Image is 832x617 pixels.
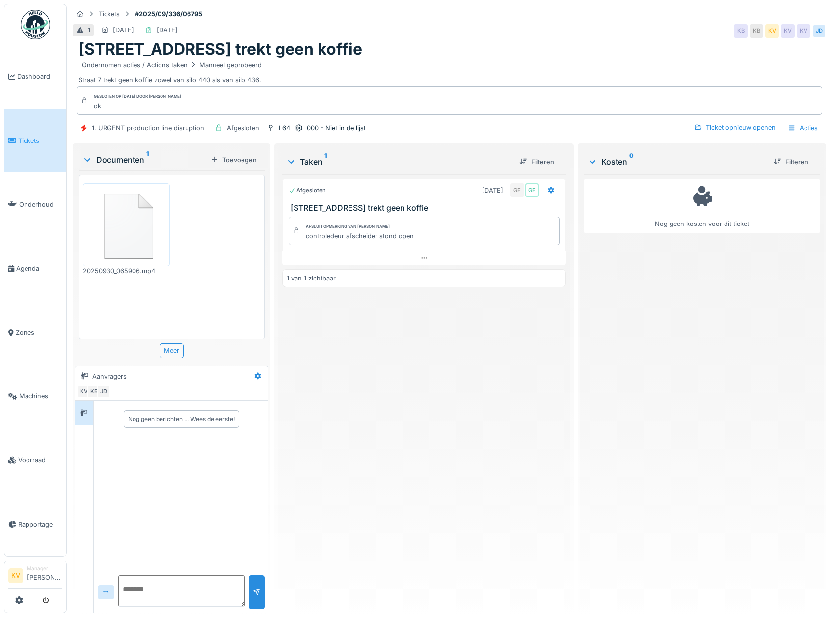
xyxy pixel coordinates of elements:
div: Afgesloten [227,123,259,133]
strong: #2025/09/336/06795 [131,9,206,19]
div: GE [525,183,539,197]
h3: [STREET_ADDRESS] trekt geen koffie [291,203,561,213]
a: Dashboard [4,45,66,109]
div: Gesloten op [DATE] door [PERSON_NAME] [94,93,181,100]
div: Ondernomen acties / Actions taken Manueel geprobeerd [82,60,262,70]
span: Voorraad [18,455,62,465]
div: Toevoegen [207,153,261,167]
div: Tickets [99,9,120,19]
div: [DATE] [113,26,134,35]
div: Taken [286,156,511,168]
div: Filteren [515,155,558,168]
sup: 1 [324,156,327,168]
a: Voorraad [4,428,66,492]
div: Straat 7 trekt geen koffie zowel van silo 440 als van silo 436. [79,59,820,84]
div: 1. URGENT production line disruption [92,123,204,133]
a: KV Manager[PERSON_NAME] [8,565,62,589]
div: KV [77,385,91,398]
span: Zones [16,328,62,337]
span: Onderhoud [19,200,62,209]
sup: 1 [146,154,149,166]
div: KB [87,385,101,398]
div: Filteren [770,155,812,168]
a: Tickets [4,109,66,172]
div: 000 - Niet in de lijst [307,123,366,133]
div: KB [734,24,748,38]
div: [DATE] [482,186,503,195]
div: Meer [160,343,184,358]
div: KV [765,24,779,38]
div: JD [812,24,826,38]
div: 20250930_065906.mp4 [83,266,170,276]
div: JD [97,385,110,398]
div: Documenten [82,154,207,166]
div: Afsluit opmerking van [PERSON_NAME] [306,224,390,230]
a: Zones [4,301,66,365]
div: Aanvragers [92,372,127,381]
img: Badge_color-CXgf-gQk.svg [21,10,50,39]
div: 1 van 1 zichtbaar [287,274,336,283]
div: controledeur afscheider stond open [306,231,414,241]
div: Nog geen kosten voor dit ticket [590,183,814,229]
li: KV [8,568,23,583]
div: [DATE] [157,26,178,35]
span: Agenda [16,264,62,273]
a: Agenda [4,236,66,300]
h1: [STREET_ADDRESS] trekt geen koffie [79,40,362,58]
div: Nog geen berichten … Wees de eerste! [128,415,235,423]
span: Tickets [18,136,62,145]
div: Kosten [588,156,766,168]
a: Machines [4,365,66,428]
div: Afgesloten [289,186,326,195]
img: 84750757-fdcc6f00-afbb-11ea-908a-1074b026b06b.png [85,186,167,264]
span: Machines [19,392,62,401]
li: [PERSON_NAME] [27,565,62,586]
div: Acties [783,121,822,135]
a: Rapportage [4,492,66,556]
span: Rapportage [18,520,62,529]
div: KV [797,24,810,38]
div: KV [781,24,795,38]
div: KB [750,24,763,38]
div: ok [94,101,181,111]
a: Onderhoud [4,172,66,236]
div: Manager [27,565,62,572]
div: Ticket opnieuw openen [690,121,779,134]
div: GE [510,183,524,197]
span: Dashboard [17,72,62,81]
div: 1 [88,26,90,35]
sup: 0 [629,156,634,168]
div: L64 [279,123,290,133]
